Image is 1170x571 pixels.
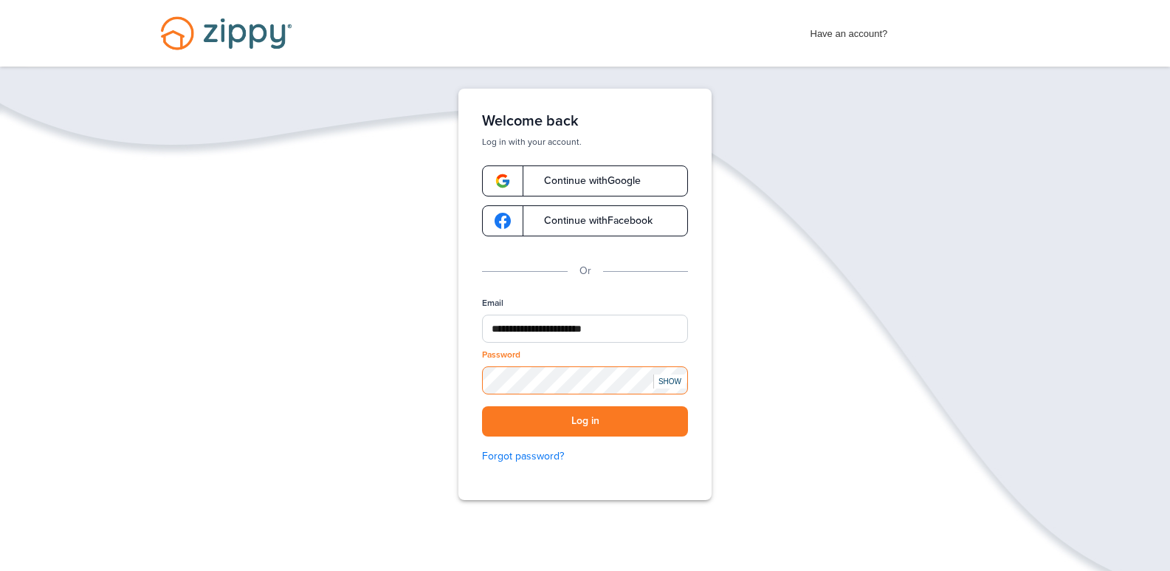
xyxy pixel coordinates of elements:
[482,349,520,361] label: Password
[482,406,688,437] button: Log in
[495,213,511,229] img: google-logo
[482,297,503,310] label: Email
[579,263,591,279] p: Or
[482,315,688,343] input: Email
[495,173,511,189] img: google-logo
[482,112,688,130] h1: Welcome back
[529,176,641,186] span: Continue with Google
[653,375,686,389] div: SHOW
[482,165,688,196] a: google-logoContinue withGoogle
[482,205,688,236] a: google-logoContinue withFacebook
[482,136,688,148] p: Log in with your account.
[529,216,653,226] span: Continue with Facebook
[482,366,688,394] input: Password
[811,18,888,42] span: Have an account?
[482,448,688,465] a: Forgot password?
